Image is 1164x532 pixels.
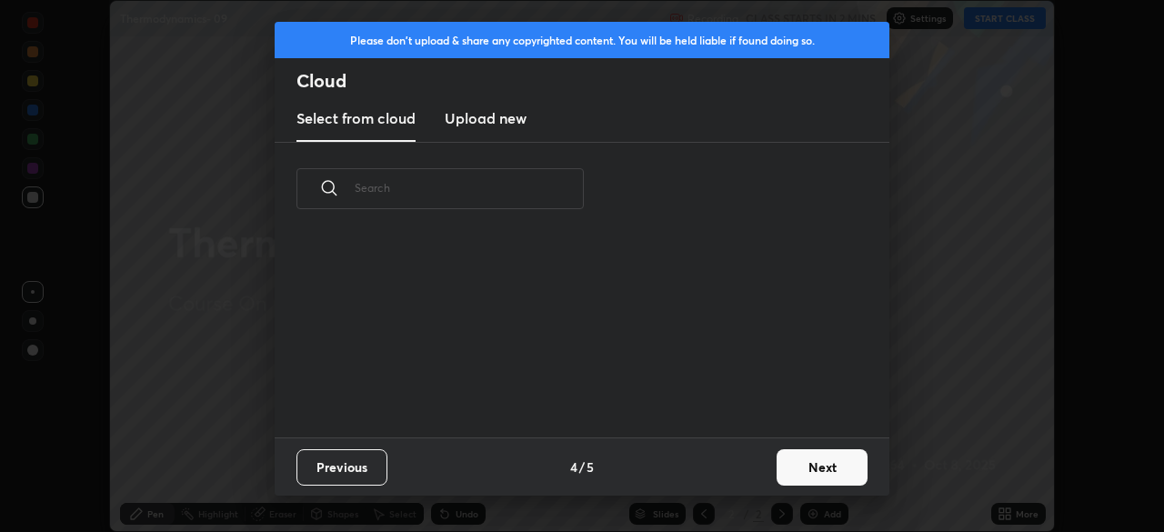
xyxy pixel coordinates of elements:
h4: 4 [570,457,577,477]
h3: Upload new [445,107,527,129]
div: Please don't upload & share any copyrighted content. You will be held liable if found doing so. [275,22,889,58]
button: Next [777,449,868,486]
h2: Cloud [296,69,889,93]
h4: / [579,457,585,477]
h4: 5 [587,457,594,477]
button: Previous [296,449,387,486]
h3: Select from cloud [296,107,416,129]
input: Search [355,149,584,226]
